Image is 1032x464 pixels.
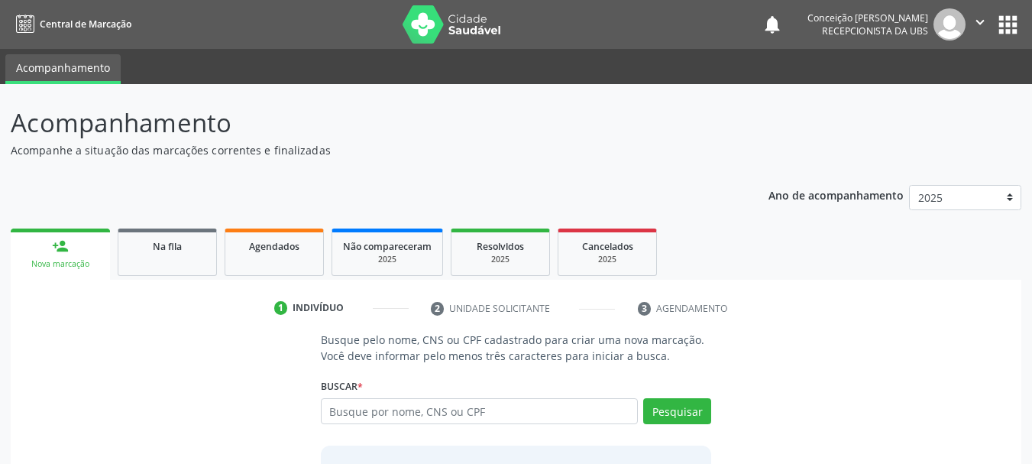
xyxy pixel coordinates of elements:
a: Acompanhamento [5,54,121,84]
p: Ano de acompanhamento [768,185,904,204]
button: notifications [762,14,783,35]
span: Recepcionista da UBS [822,24,928,37]
span: Não compareceram [343,240,432,253]
span: Na fila [153,240,182,253]
p: Acompanhamento [11,104,718,142]
div: 2025 [462,254,539,265]
button: Pesquisar [643,398,711,424]
div: 2025 [569,254,645,265]
div: Indivíduo [293,301,344,315]
label: Buscar [321,375,363,398]
img: img [933,8,966,41]
div: Nova marcação [21,258,99,270]
span: Cancelados [582,240,633,253]
div: 1 [274,301,288,315]
span: Central de Marcação [40,18,131,31]
span: Resolvidos [477,240,524,253]
input: Busque por nome, CNS ou CPF [321,398,639,424]
div: Conceição [PERSON_NAME] [807,11,928,24]
button: apps [995,11,1021,38]
i:  [972,14,988,31]
div: person_add [52,238,69,255]
span: Agendados [249,240,299,253]
a: Central de Marcação [11,11,131,37]
button:  [966,8,995,41]
p: Acompanhe a situação das marcações correntes e finalizadas [11,142,718,158]
p: Busque pelo nome, CNS ou CPF cadastrado para criar uma nova marcação. Você deve informar pelo men... [321,332,712,364]
div: 2025 [343,254,432,265]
